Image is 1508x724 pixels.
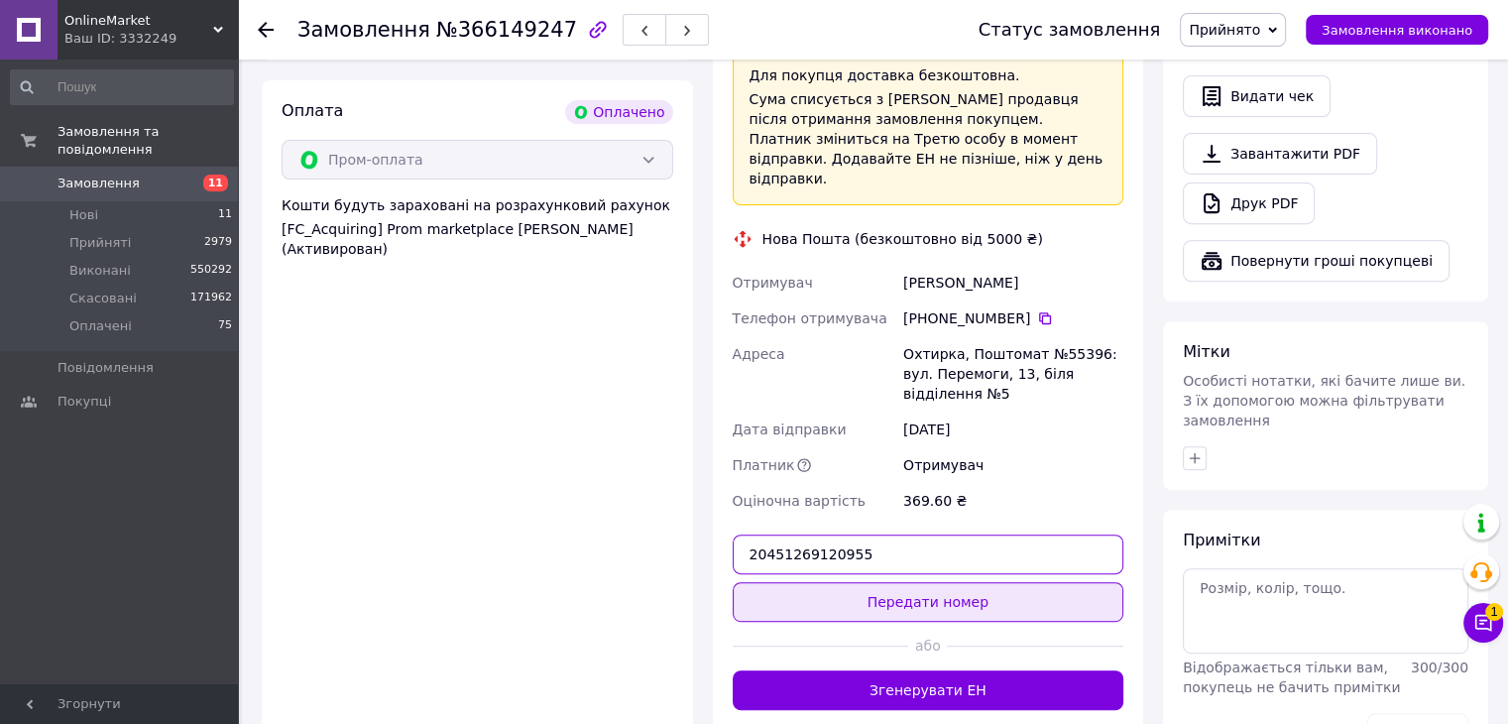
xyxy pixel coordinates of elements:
button: Повернути гроші покупцеві [1183,240,1450,282]
span: OnlineMarket [64,12,213,30]
div: Нова Пошта (безкоштовно від 5000 ₴) [757,229,1048,249]
button: Передати номер [733,582,1124,622]
span: Телефон отримувача [733,310,887,326]
div: [PHONE_NUMBER] [903,308,1123,328]
span: Замовлення [58,175,140,192]
div: Повернутися назад [258,20,274,40]
a: Завантажити PDF [1183,133,1377,175]
div: [FC_Acquiring] Prom marketplace [PERSON_NAME] (Активирован) [282,219,673,259]
div: Охтирка, Поштомат №55396: вул. Перемоги, 13, біля відділення №5 [899,336,1127,412]
span: Виконані [69,262,131,280]
span: або [908,636,947,656]
button: Згенерувати ЕН [733,670,1124,710]
div: Сума списується з [PERSON_NAME] продавця після отримання замовлення покупцем. Платник зміниться н... [750,89,1107,188]
button: Замовлення виконано [1306,15,1488,45]
span: Прийняті [69,234,131,252]
span: Оціночна вартість [733,493,866,509]
span: Оплачені [69,317,132,335]
a: Друк PDF [1183,182,1315,224]
span: 550292 [190,262,232,280]
span: 171962 [190,290,232,307]
span: 1 [1485,601,1503,619]
span: Примітки [1183,531,1260,549]
span: Замовлення [297,18,430,42]
span: №366149247 [436,18,577,42]
span: Адреса [733,346,785,362]
span: Особисті нотатки, які бачите лише ви. З їх допомогою можна фільтрувати замовлення [1183,373,1465,428]
span: 2979 [204,234,232,252]
div: Кошти будуть зараховані на розрахунковий рахунок [282,195,673,259]
span: Скасовані [69,290,137,307]
button: Чат з покупцем1 [1463,603,1503,643]
span: Дата відправки [733,422,847,437]
span: Відображається тільки вам, покупець не бачить примітки [1183,660,1400,695]
span: 300 / 300 [1411,660,1468,675]
div: [PERSON_NAME] [899,265,1127,301]
span: 75 [218,317,232,335]
span: Замовлення виконано [1322,23,1472,38]
button: Видати чек [1183,75,1331,117]
span: 11 [203,175,228,191]
span: Нові [69,206,98,224]
span: Замовлення та повідомлення [58,123,238,159]
span: Прийнято [1189,22,1260,38]
span: Отримувач [733,275,813,291]
input: Пошук [10,69,234,105]
span: Мітки [1183,342,1230,361]
div: [DATE] [899,412,1127,447]
div: Отримувач [899,447,1127,483]
div: Ваш ID: 3332249 [64,30,238,48]
span: Повідомлення [58,359,154,377]
span: Оплата [282,101,343,120]
div: Оплачено [565,100,672,124]
input: Номер експрес-накладної [733,535,1124,574]
div: Для покупця доставка безкоштовна. [750,65,1107,85]
span: 11 [218,206,232,224]
span: Покупці [58,393,111,411]
span: Платник [733,457,795,473]
div: 369.60 ₴ [899,483,1127,519]
div: Статус замовлення [979,20,1161,40]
